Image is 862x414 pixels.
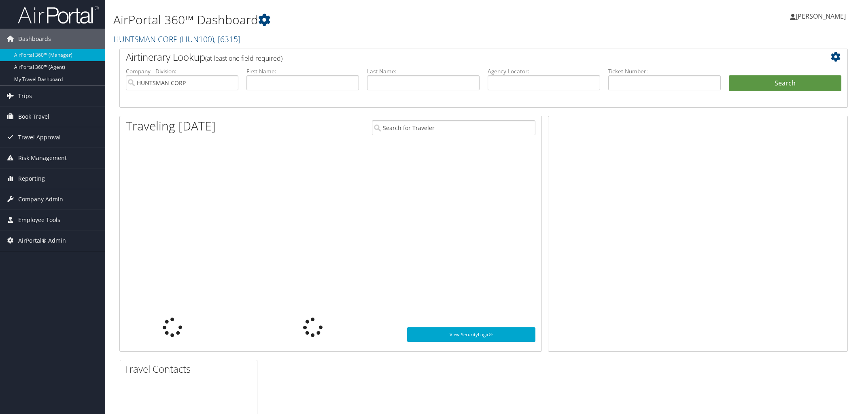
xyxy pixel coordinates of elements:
span: Trips [18,86,32,106]
span: AirPortal® Admin [18,230,66,251]
input: Search for Traveler [372,120,535,135]
h1: AirPortal 360™ Dashboard [113,11,607,28]
a: HUNTSMAN CORP [113,34,240,45]
label: Agency Locator: [488,67,600,75]
label: Last Name: [367,67,480,75]
span: Travel Approval [18,127,61,147]
a: View SecurityLogic® [407,327,535,342]
label: Company - Division: [126,67,238,75]
span: , [ 6315 ] [214,34,240,45]
span: ( HUN100 ) [180,34,214,45]
span: Employee Tools [18,210,60,230]
label: Ticket Number: [608,67,721,75]
span: Company Admin [18,189,63,209]
h2: Travel Contacts [124,362,257,376]
span: Reporting [18,169,45,189]
a: [PERSON_NAME] [790,4,854,28]
span: Book Travel [18,107,49,127]
button: Search [729,75,841,92]
img: airportal-logo.png [18,5,99,24]
span: Dashboards [18,29,51,49]
label: First Name: [246,67,359,75]
h2: Airtinerary Lookup [126,50,781,64]
span: Risk Management [18,148,67,168]
span: (at least one field required) [205,54,282,63]
h1: Traveling [DATE] [126,117,216,134]
span: [PERSON_NAME] [796,12,846,21]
